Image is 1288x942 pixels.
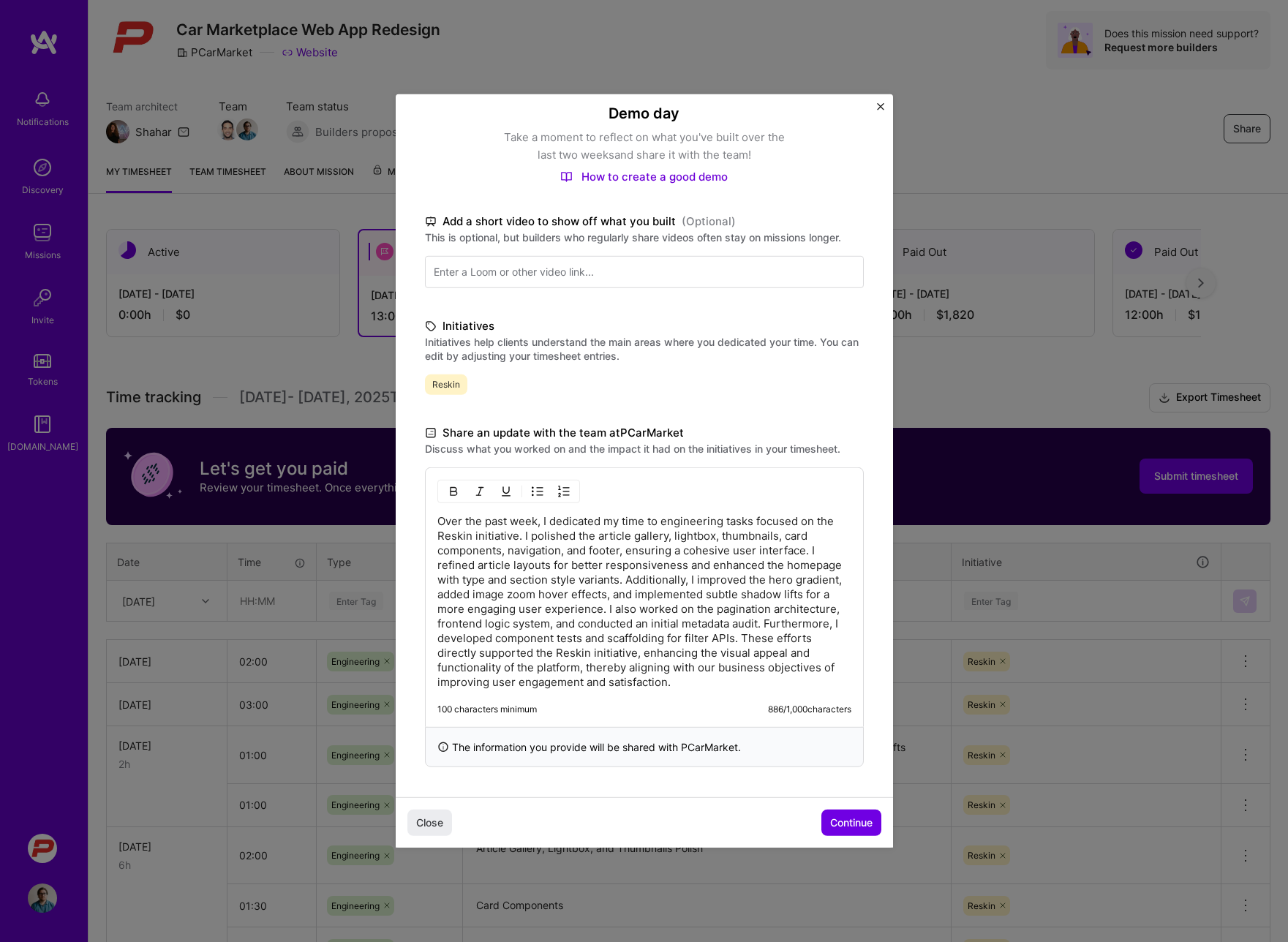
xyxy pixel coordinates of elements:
[425,256,864,288] input: Enter a Loom or other video link...
[425,230,864,244] label: This is optional, but builders who regularly share videos often stay on missions longer.
[425,335,864,363] label: Initiatives help clients understand the main areas where you dedicated your time. You can edit by...
[437,739,449,755] i: icon InfoBlack
[425,317,864,335] label: Initiatives
[532,486,543,497] img: UL
[560,170,728,184] a: How to create a good demo
[437,704,537,715] div: 100 characters minimum
[821,810,881,836] button: Continue
[500,486,512,497] img: Underline
[416,815,443,830] span: Close
[425,425,437,442] i: icon DocumentBlack
[448,486,459,497] img: Bold
[425,104,864,123] h4: Demo day
[830,815,873,830] span: Continue
[425,318,437,335] i: icon TagBlack
[425,213,864,230] label: Add a short video to show off what you built
[425,727,864,767] div: The information you provide will be shared with PCarMarket .
[877,103,884,118] button: Close
[425,424,864,442] label: Share an update with the team at PCarMarket
[425,374,467,395] span: Reskin
[560,170,573,182] img: How to create a good demo
[407,810,452,836] button: Close
[425,442,864,456] label: Discuss what you worked on and the impact it had on the initiatives in your timesheet.
[768,704,851,715] div: 886 / 1,000 characters
[498,129,791,164] p: Take a moment to reflect on what you've built over the last two weeks and share it with the team!
[521,483,522,500] img: Divider
[558,486,570,497] img: OL
[425,214,437,230] i: icon TvBlack
[682,213,736,230] span: (Optional)
[474,486,486,497] img: Italic
[437,514,851,690] p: Over the past week, I dedicated my time to engineering tasks focused on the Reskin initiative. I ...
